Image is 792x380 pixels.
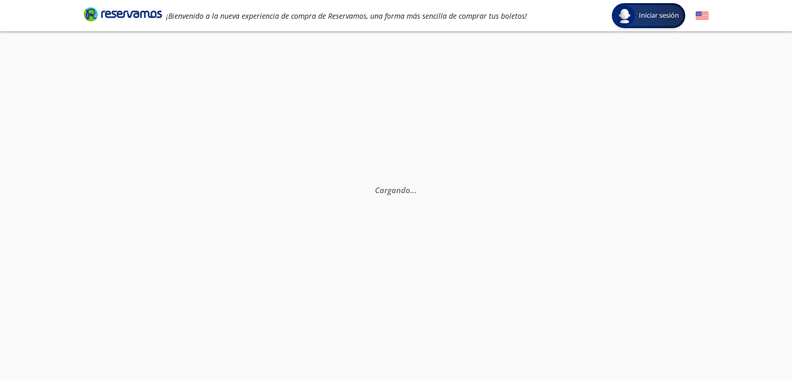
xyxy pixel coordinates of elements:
[166,11,527,21] em: ¡Bienvenido a la nueva experiencia de compra de Reservamos, una forma más sencilla de comprar tus...
[410,185,412,195] span: .
[375,185,417,195] em: Cargando
[412,185,414,195] span: .
[414,185,417,195] span: .
[635,10,683,21] span: Iniciar sesión
[84,6,162,25] a: Brand Logo
[84,6,162,22] i: Brand Logo
[696,9,709,22] button: English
